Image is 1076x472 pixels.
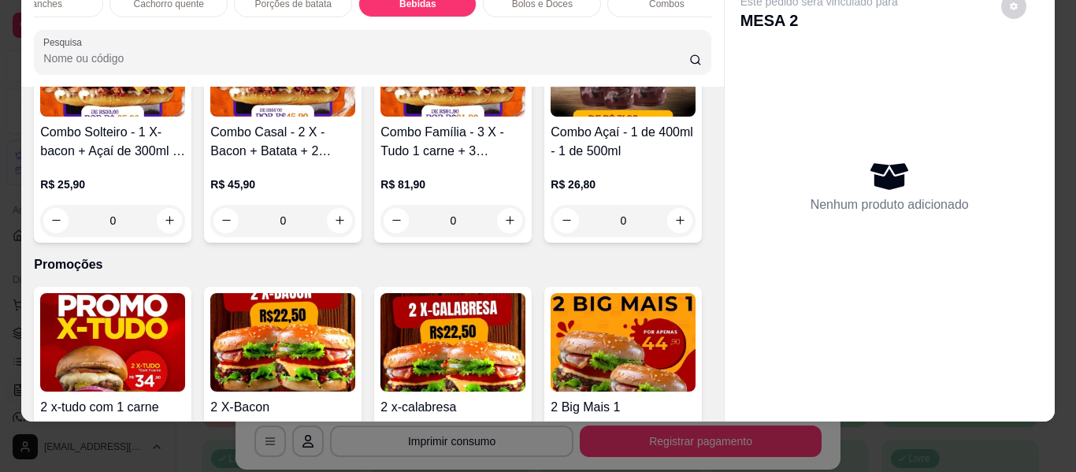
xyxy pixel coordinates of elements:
h4: Combo Casal - 2 X - Bacon + Batata + 2 Guaravitas [210,123,355,161]
input: Pesquisa [43,50,689,66]
img: product-image [380,293,525,392]
button: decrease-product-quantity [213,208,239,233]
button: decrease-product-quantity [384,208,409,233]
h4: 2 Big Mais 1 [551,398,696,417]
button: decrease-product-quantity [43,208,69,233]
button: increase-product-quantity [497,208,522,233]
h4: 2 x-calabresa [380,398,525,417]
h4: Combo Solteiro - 1 X-bacon + Açaí de 300ml + 1 Guaravita [40,123,185,161]
p: Nenhum produto adicionado [811,195,969,214]
p: R$ 45,90 [210,177,355,192]
p: R$ 81,90 [380,177,525,192]
h4: 2 X-Bacon [210,398,355,417]
img: product-image [40,293,185,392]
p: MESA 2 [740,9,898,32]
p: Promoções [34,255,711,274]
p: R$ 25,90 [40,177,185,192]
h4: 2 x-tudo com 1 carne [40,398,185,417]
img: product-image [210,293,355,392]
h4: Combo Família - 3 X - Tudo 1 carne + 3 Guaravita + 1 Batata G [380,123,525,161]
label: Pesquisa [43,35,87,49]
img: product-image [551,293,696,392]
button: increase-product-quantity [327,208,352,233]
h4: Combo Açaí - 1 de 400ml - 1 de 500ml [551,123,696,161]
button: increase-product-quantity [157,208,182,233]
p: R$ 26,80 [551,177,696,192]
